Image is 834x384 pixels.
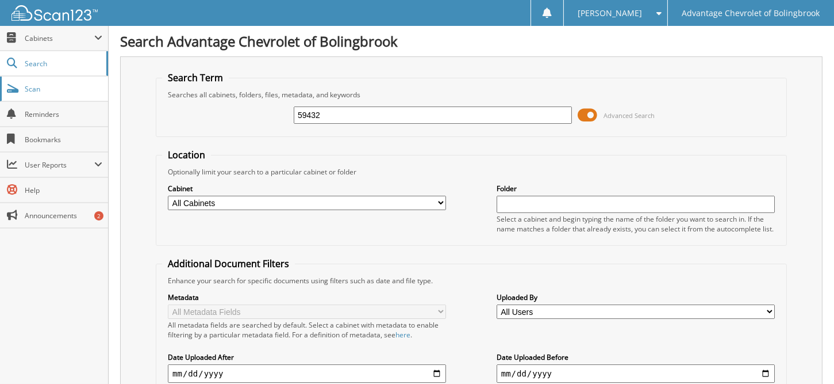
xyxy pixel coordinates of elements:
[25,135,102,145] span: Bookmarks
[604,111,655,120] span: Advanced Search
[497,184,775,193] label: Folder
[162,257,295,270] legend: Additional Document Filters
[497,364,775,383] input: end
[25,160,94,170] span: User Reports
[25,211,102,220] span: Announcements
[168,320,446,340] div: All metadata fields are searched by default. Select a cabinet with metadata to enable filtering b...
[168,184,446,193] label: Cabinet
[25,33,94,43] span: Cabinets
[497,292,775,302] label: Uploaded By
[168,364,446,383] input: start
[168,292,446,302] label: Metadata
[497,214,775,234] div: Select a cabinet and begin typing the name of the folder you want to search in. If the name match...
[162,276,781,286] div: Enhance your search for specific documents using filters such as date and file type.
[777,329,834,384] iframe: Chat Widget
[578,10,643,17] span: [PERSON_NAME]
[25,185,102,195] span: Help
[120,32,823,51] h1: Search Advantage Chevrolet of Bolingbrook
[25,109,102,119] span: Reminders
[168,352,446,362] label: Date Uploaded After
[162,149,211,161] legend: Location
[682,10,820,17] span: Advantage Chevrolet of Bolingbrook
[162,90,781,100] div: Searches all cabinets, folders, files, metadata, and keywords
[94,211,103,220] div: 2
[497,352,775,362] label: Date Uploaded Before
[25,84,102,94] span: Scan
[395,330,410,340] a: here
[25,59,101,69] span: Search
[162,167,781,177] div: Optionally limit your search to a particular cabinet or folder
[162,71,229,84] legend: Search Term
[11,5,98,21] img: scan123-logo-white.svg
